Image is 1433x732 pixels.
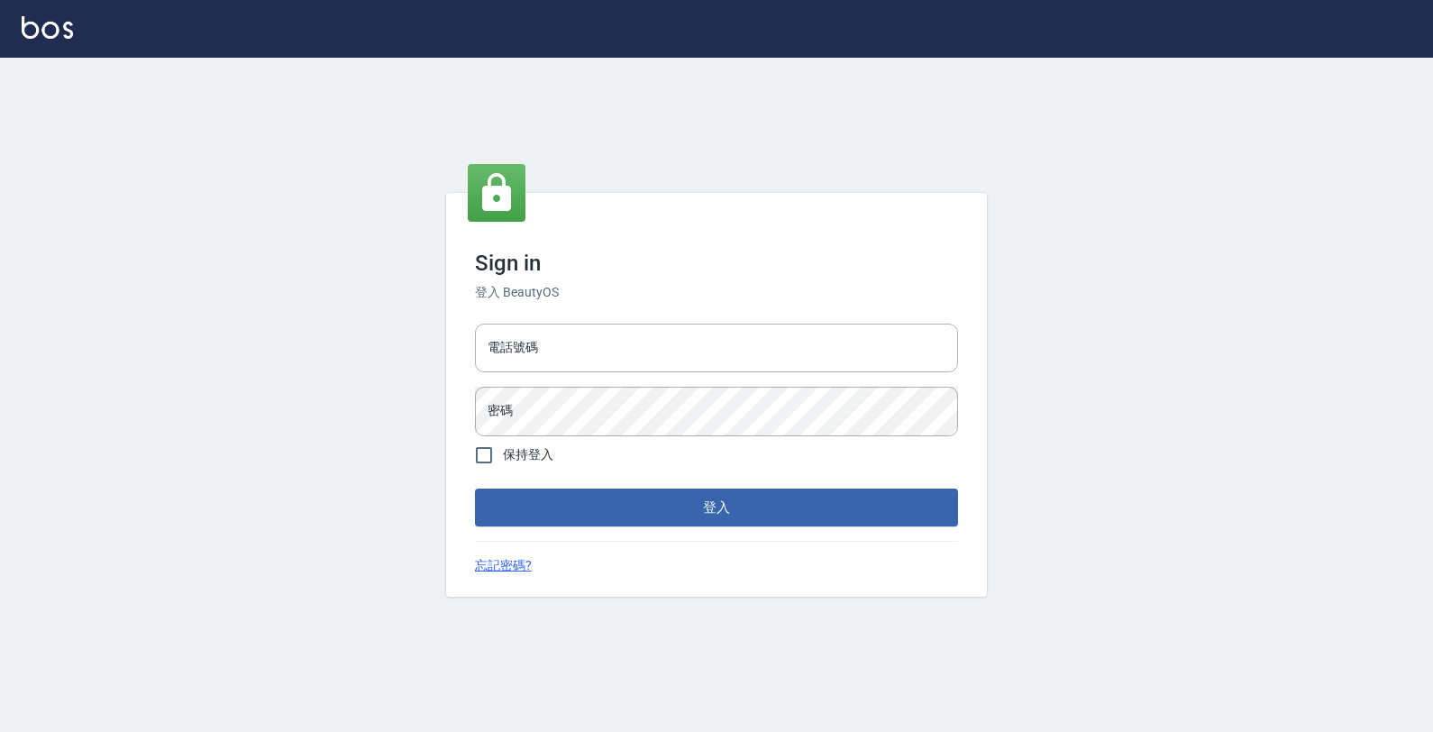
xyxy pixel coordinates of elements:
button: 登入 [475,489,958,526]
span: 保持登入 [503,445,553,464]
h6: 登入 BeautyOS [475,283,958,302]
a: 忘記密碼? [475,556,532,575]
img: Logo [22,16,73,39]
h3: Sign in [475,251,958,276]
